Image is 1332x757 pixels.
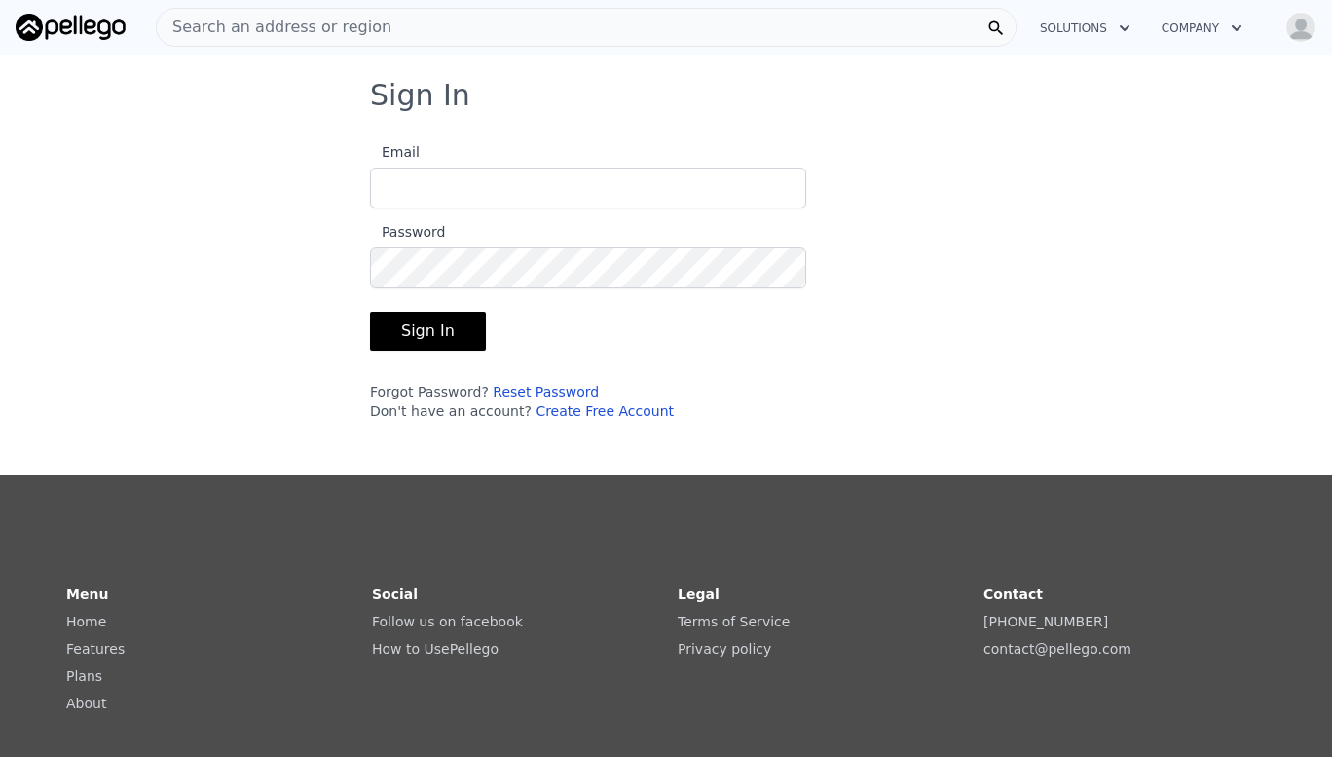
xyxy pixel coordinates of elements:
[66,641,125,657] a: Features
[370,247,806,288] input: Password
[678,614,790,629] a: Terms of Service
[66,668,102,684] a: Plans
[372,587,418,602] strong: Social
[678,587,720,602] strong: Legal
[983,641,1131,657] a: contact@pellego.com
[370,382,806,421] div: Forgot Password? Don't have an account?
[66,587,108,602] strong: Menu
[1024,11,1146,46] button: Solutions
[372,614,523,629] a: Follow us on facebook
[66,614,106,629] a: Home
[370,312,486,351] button: Sign In
[983,587,1043,602] strong: Contact
[1146,11,1258,46] button: Company
[493,384,599,399] a: Reset Password
[370,144,420,160] span: Email
[1285,12,1316,43] img: avatar
[536,403,674,419] a: Create Free Account
[983,614,1108,629] a: [PHONE_NUMBER]
[157,16,391,39] span: Search an address or region
[370,78,962,113] h3: Sign In
[16,14,126,41] img: Pellego
[370,224,445,240] span: Password
[370,168,806,208] input: Email
[66,696,106,711] a: About
[372,641,499,657] a: How to UsePellego
[678,641,771,657] a: Privacy policy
